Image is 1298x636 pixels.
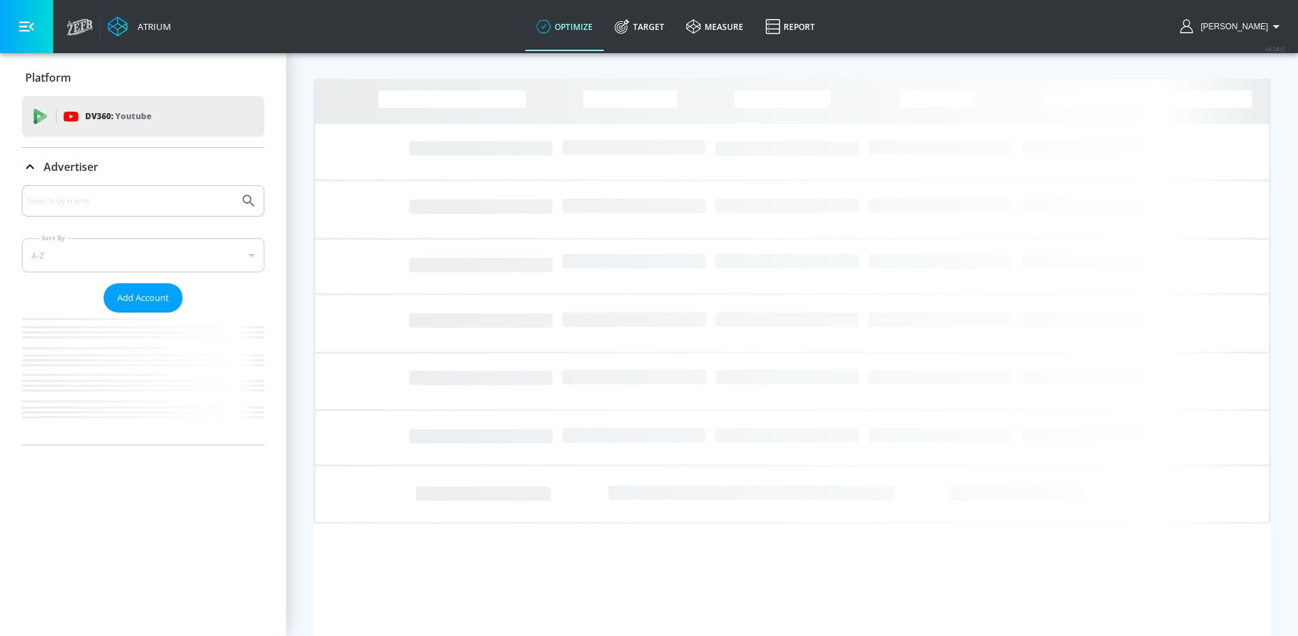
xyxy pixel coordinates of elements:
a: optimize [525,2,604,51]
a: Report [754,2,826,51]
span: Add Account [117,290,169,306]
button: Add Account [104,283,183,313]
a: Target [604,2,675,51]
div: Atrium [132,20,171,33]
label: Sort By [39,234,68,242]
div: Advertiser [22,185,264,445]
div: Advertiser [22,148,264,186]
a: Atrium [108,16,171,37]
p: DV360: [85,109,151,124]
div: Platform [22,59,264,97]
span: v 4.28.0 [1265,45,1284,52]
p: Youtube [115,109,151,123]
input: Search by name [27,192,234,210]
p: Platform [25,70,71,85]
button: [PERSON_NAME] [1180,18,1284,35]
nav: list of Advertiser [22,313,264,445]
div: A-Z [22,238,264,272]
span: login as: sarah.ly@zefr.com [1195,22,1268,31]
a: measure [675,2,754,51]
p: Advertiser [44,159,98,174]
div: DV360: Youtube [22,96,264,137]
